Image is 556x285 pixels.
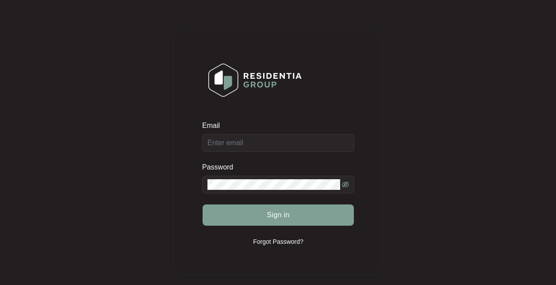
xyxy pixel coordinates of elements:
label: Email [202,121,226,130]
input: Password [207,179,340,190]
span: Sign in [267,210,290,220]
label: Password [202,163,240,172]
p: Forgot Password? [253,237,303,246]
input: Email [202,134,354,152]
img: Login Logo [203,58,307,103]
span: eye-invisible [342,181,349,188]
button: Sign in [203,204,354,226]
